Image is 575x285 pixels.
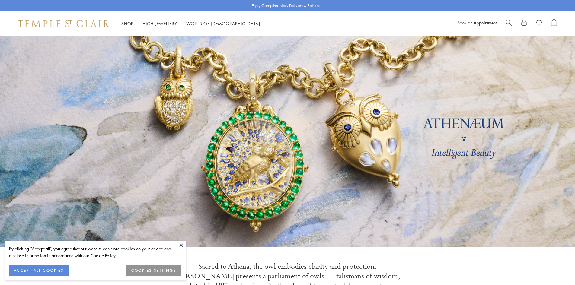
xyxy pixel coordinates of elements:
[457,20,497,26] a: Book an Appointment
[9,245,181,259] div: By clicking “Accept all”, you agree that our website can store cookies on your device and disclos...
[186,21,260,27] a: World of [DEMOGRAPHIC_DATA]World of [DEMOGRAPHIC_DATA]
[551,19,557,28] a: Open Shopping Bag
[18,20,109,27] img: Temple St. Clair
[142,21,177,27] a: High JewelleryHigh Jewellery
[9,265,69,276] button: ACCEPT ALL COOKIES
[545,257,569,279] iframe: Gorgias live chat messenger
[121,21,133,27] a: ShopShop
[536,19,542,28] a: View Wishlist
[506,19,512,28] a: Search
[252,3,320,9] p: Enjoy Complimentary Delivery & Returns
[126,265,181,276] button: COOKIES SETTINGS
[121,20,260,27] nav: Main navigation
